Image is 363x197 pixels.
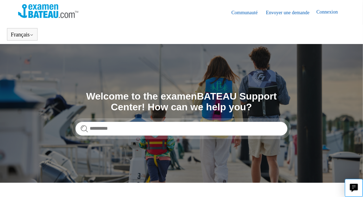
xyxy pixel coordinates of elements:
[232,9,265,16] a: Communauté
[75,91,288,113] h1: Welcome to the examenBATEAU Support Center! How can we help you?
[345,179,363,197] button: Live chat
[316,8,345,17] a: Connexion
[266,9,316,16] a: Envoyer une demande
[75,122,288,136] input: Rechercher
[11,32,34,38] button: Français
[18,4,78,18] img: Page d’accueil du Centre d’aide Examen Bateau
